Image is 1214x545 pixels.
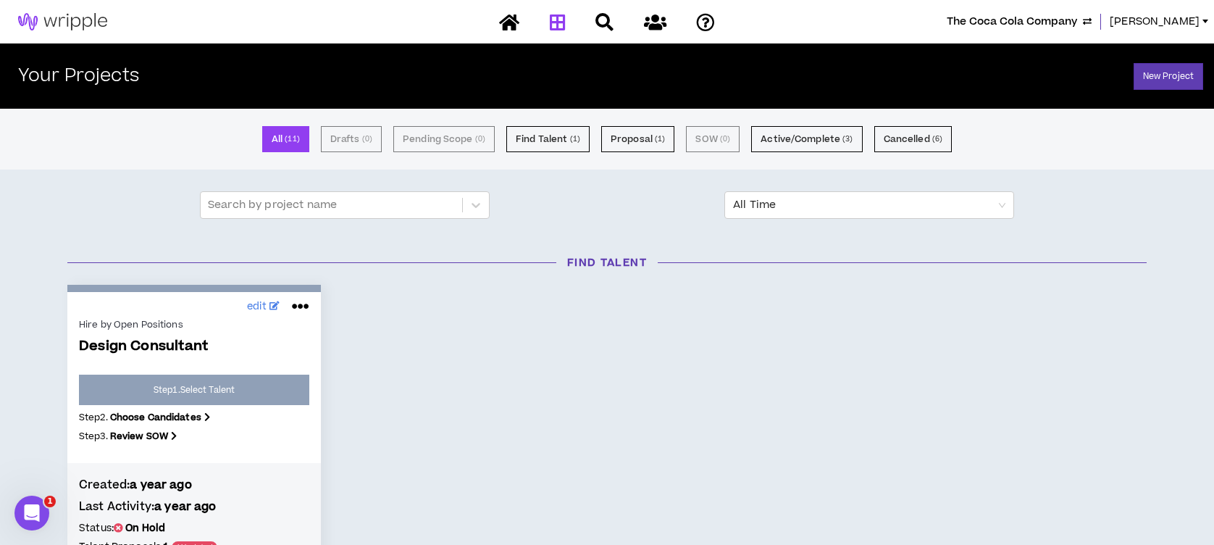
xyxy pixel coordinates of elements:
[655,133,665,146] small: ( 1 )
[947,14,1092,30] button: The Coca Cola Company
[125,521,165,536] b: On Hold
[79,318,309,331] div: Hire by Open Positions
[932,133,942,146] small: ( 6 )
[130,477,192,493] b: a year ago
[285,133,300,146] small: ( 11 )
[44,496,56,507] span: 1
[79,499,309,515] h4: Last Activity:
[686,126,740,152] button: SOW (0)
[751,126,862,152] button: Active/Complete (3)
[79,430,309,443] p: Step 3 .
[110,411,201,424] b: Choose Candidates
[262,126,309,152] button: All (11)
[79,477,309,493] h4: Created:
[154,499,217,515] b: a year ago
[243,296,283,318] a: edit
[393,126,495,152] button: Pending Scope (0)
[14,496,49,531] iframe: Intercom live chat
[1110,14,1200,30] span: [PERSON_NAME]
[79,411,309,424] p: Step 2 .
[18,66,139,87] h2: Your Projects
[79,520,309,536] h5: Status:
[56,255,1158,270] h3: Find Talent
[1134,63,1203,90] a: New Project
[321,126,382,152] button: Drafts (0)
[601,126,674,152] button: Proposal (1)
[874,126,953,152] button: Cancelled (6)
[506,126,590,152] button: Find Talent (1)
[362,133,372,146] small: ( 0 )
[947,14,1077,30] span: The Coca Cola Company
[842,133,853,146] small: ( 3 )
[79,338,309,355] span: Design Consultant
[475,133,485,146] small: ( 0 )
[247,299,267,315] span: edit
[110,430,168,443] b: Review SOW
[733,192,1005,218] span: All Time
[570,133,580,146] small: ( 1 )
[720,133,730,146] small: ( 0 )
